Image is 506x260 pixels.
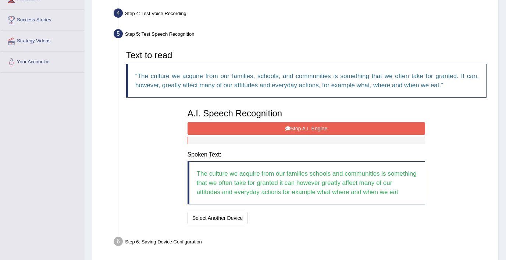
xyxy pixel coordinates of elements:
a: Your Account [0,52,84,70]
q: The culture we acquire from our families, schools, and communities is something that we often tak... [135,73,479,89]
div: Step 5: Test Speech Recognition [110,27,495,43]
blockquote: The culture we acquire from our families schools and communities is something that we often take ... [188,161,425,204]
button: Select Another Device [188,212,248,224]
a: Strategy Videos [0,31,84,49]
h4: Spoken Text: [188,151,425,158]
div: Step 6: Saving Device Configuration [110,235,495,251]
h3: Text to read [126,50,487,60]
a: Success Stories [0,10,84,28]
button: Stop A.I. Engine [188,122,425,135]
div: Step 4: Test Voice Recording [110,6,495,22]
h3: A.I. Speech Recognition [188,109,425,118]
